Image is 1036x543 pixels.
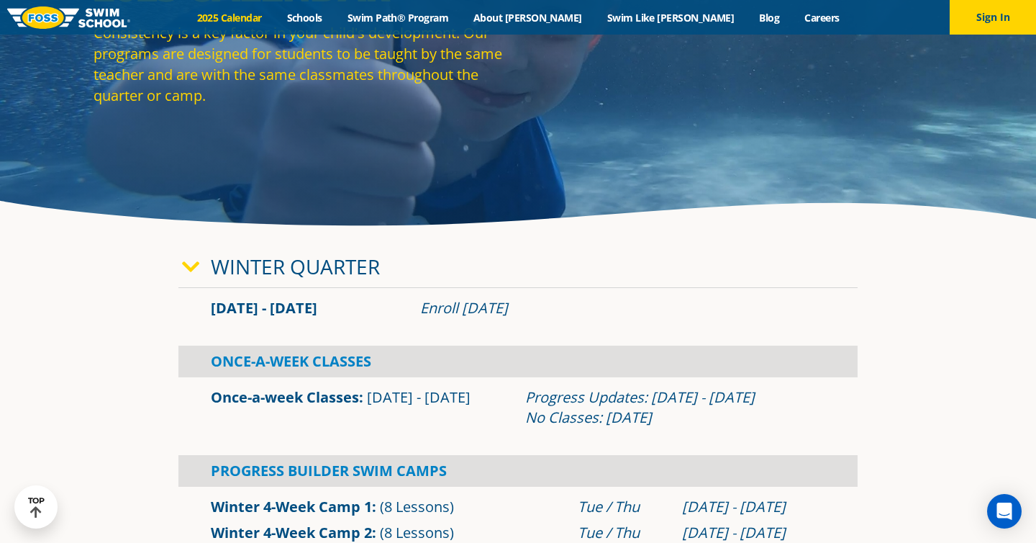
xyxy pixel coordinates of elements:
[792,11,852,24] a: Careers
[211,298,317,318] span: [DATE] - [DATE]
[211,387,359,407] a: Once-a-week Classes
[367,387,471,407] span: [DATE] - [DATE]
[987,494,1022,529] div: Open Intercom Messenger
[747,11,792,24] a: Blog
[682,497,825,517] div: [DATE] - [DATE]
[28,496,45,519] div: TOP
[211,523,372,542] a: Winter 4-Week Camp 2
[274,11,335,24] a: Schools
[184,11,274,24] a: 2025 Calendar
[335,11,460,24] a: Swim Path® Program
[211,253,380,280] a: Winter Quarter
[525,387,825,428] div: Progress Updates: [DATE] - [DATE] No Classes: [DATE]
[682,523,825,543] div: [DATE] - [DATE]
[211,497,372,516] a: Winter 4-Week Camp 1
[178,346,858,377] div: Once-A-Week Classes
[461,11,595,24] a: About [PERSON_NAME]
[578,497,668,517] div: Tue / Thu
[380,497,454,516] span: (8 Lessons)
[94,22,511,106] p: Consistency is a key factor in your child's development. Our programs are designed for students t...
[380,523,454,542] span: (8 Lessons)
[178,455,858,487] div: Progress Builder Swim Camps
[594,11,747,24] a: Swim Like [PERSON_NAME]
[578,523,668,543] div: Tue / Thu
[420,298,825,318] div: Enroll [DATE]
[7,6,130,29] img: FOSS Swim School Logo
